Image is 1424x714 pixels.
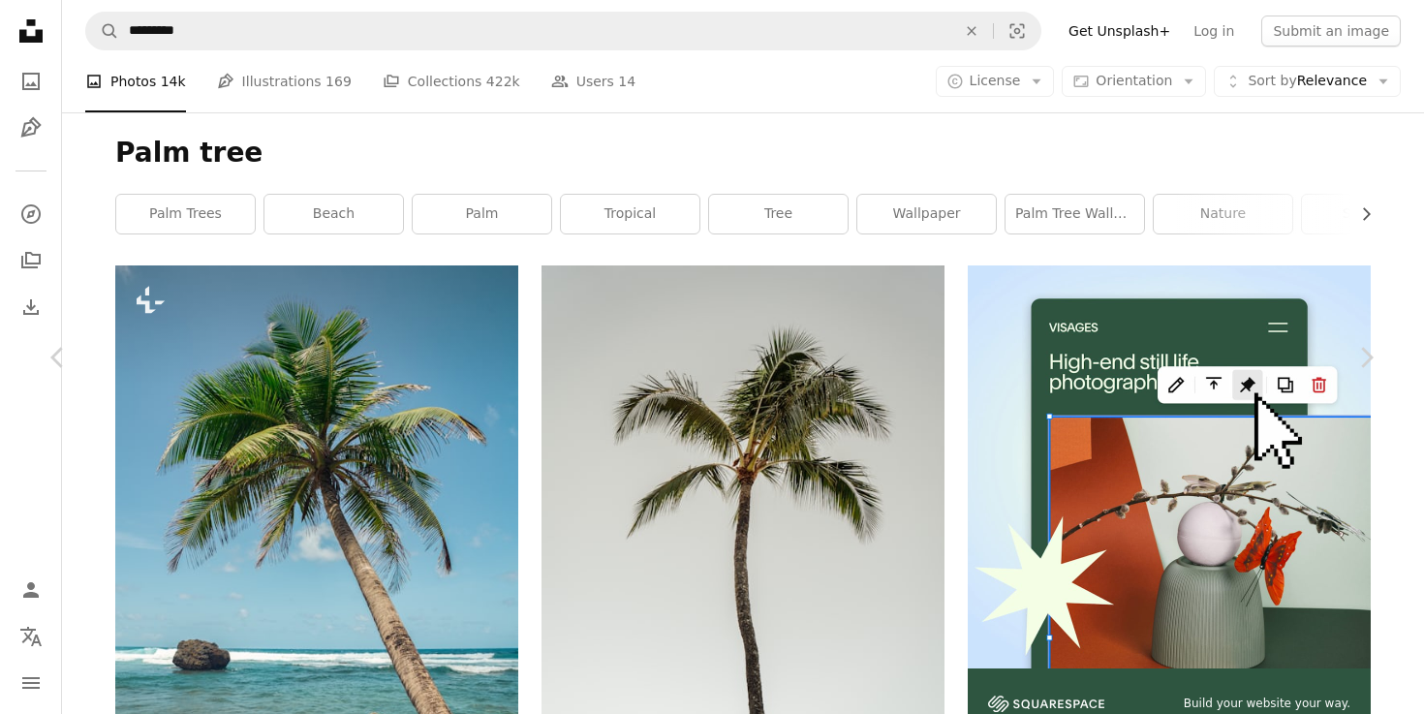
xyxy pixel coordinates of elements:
[709,195,848,233] a: tree
[1057,16,1182,47] a: Get Unsplash+
[1062,66,1206,97] button: Orientation
[1006,195,1144,233] a: palm tree wallpaper
[12,241,50,280] a: Collections
[970,73,1021,88] span: License
[561,195,699,233] a: tropical
[115,136,1371,171] h1: Palm tree
[264,195,403,233] a: beach
[1214,66,1401,97] button: Sort byRelevance
[950,13,993,49] button: Clear
[383,50,520,112] a: Collections 422k
[12,195,50,233] a: Explore
[86,13,119,49] button: Search Unsplash
[486,71,520,92] span: 422k
[12,571,50,609] a: Log in / Sign up
[85,12,1041,50] form: Find visuals sitewide
[12,109,50,147] a: Illustrations
[413,195,551,233] a: palm
[1348,195,1371,233] button: scroll list to the right
[936,66,1055,97] button: License
[542,558,944,575] a: coconut tree during daytime
[116,195,255,233] a: palm trees
[1184,696,1350,712] span: Build your website your way.
[1182,16,1246,47] a: Log in
[1154,195,1292,233] a: nature
[988,696,1104,712] img: file-1606177908946-d1eed1cbe4f5image
[217,50,352,112] a: Illustrations 169
[1096,73,1172,88] span: Orientation
[325,71,352,92] span: 169
[115,558,518,575] a: a palm tree leaning over a rock on a beach
[1248,72,1367,91] span: Relevance
[1261,16,1401,47] button: Submit an image
[994,13,1040,49] button: Visual search
[1248,73,1296,88] span: Sort by
[551,50,636,112] a: Users 14
[618,71,635,92] span: 14
[968,265,1371,668] img: file-1723602894256-972c108553a7image
[1308,264,1424,450] a: Next
[857,195,996,233] a: wallpaper
[12,617,50,656] button: Language
[12,62,50,101] a: Photos
[12,664,50,702] button: Menu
